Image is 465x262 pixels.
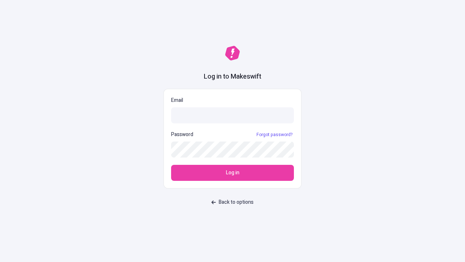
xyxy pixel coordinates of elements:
[255,132,294,138] a: Forgot password?
[226,169,239,177] span: Log in
[207,196,258,209] button: Back to options
[171,165,294,181] button: Log in
[171,107,294,123] input: Email
[171,96,294,104] p: Email
[219,198,254,206] span: Back to options
[204,72,261,82] h1: Log in to Makeswift
[171,131,193,139] p: Password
